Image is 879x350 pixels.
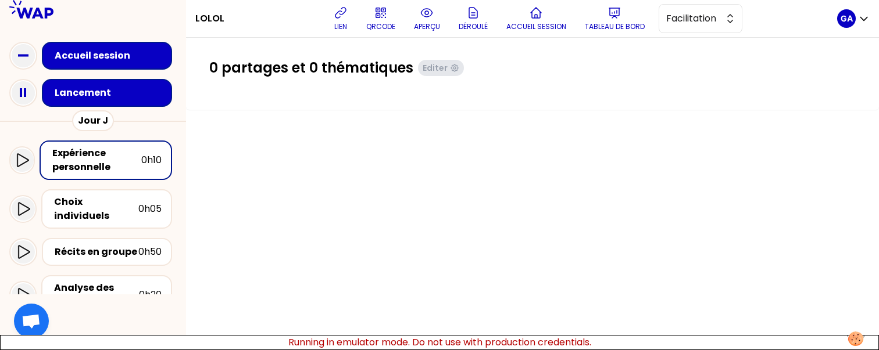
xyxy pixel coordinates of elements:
[666,12,719,26] span: Facilitation
[54,281,139,309] div: Analyse des pairs
[54,195,138,223] div: Choix individuels
[55,86,166,100] div: Lancement
[502,1,571,36] button: Accueil session
[459,22,488,31] p: Déroulé
[14,304,49,338] a: Ouvrir le chat
[334,22,347,31] p: lien
[138,245,162,259] div: 0h50
[362,1,400,36] button: QRCODE
[138,202,162,216] div: 0h05
[409,1,445,36] button: aperçu
[141,153,162,167] div: 0h10
[580,1,649,36] button: Tableau de bord
[55,245,138,259] div: Récits en groupe
[454,1,492,36] button: Déroulé
[585,22,645,31] p: Tableau de bord
[418,60,464,76] button: Editer
[139,288,162,302] div: 0h20
[52,146,141,174] div: Expérience personnelle
[209,59,413,77] h1: 0 partages et 0 thématiques
[55,49,166,63] div: Accueil session
[841,13,853,24] p: GA
[366,22,395,31] p: QRCODE
[837,9,870,28] button: GA
[506,22,566,31] p: Accueil session
[72,110,114,131] div: Jour J
[414,22,440,31] p: aperçu
[329,1,352,36] button: lien
[659,4,742,33] button: Facilitation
